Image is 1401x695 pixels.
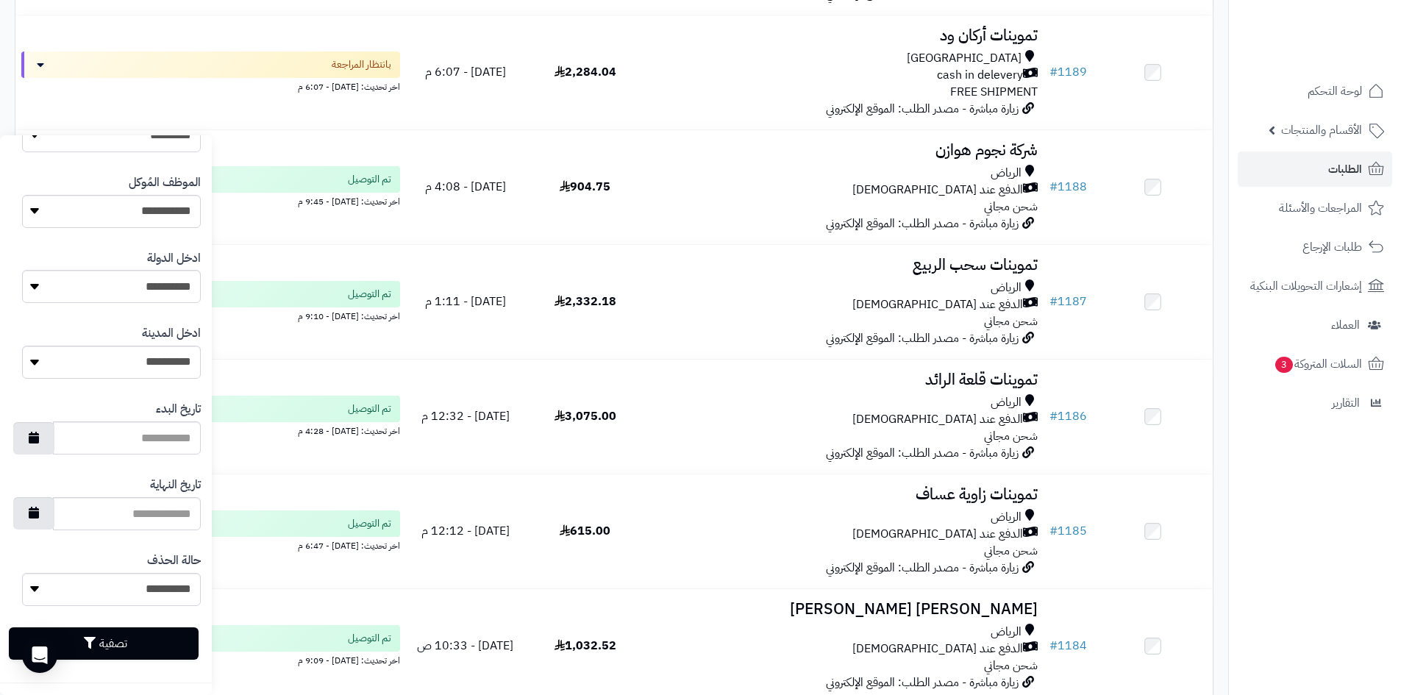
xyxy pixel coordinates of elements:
[651,257,1038,274] h3: تموينات سحب الربيع
[826,215,1019,232] span: زيارة مباشرة - مصدر الطلب: الموقع الإلكتروني
[1049,407,1058,425] span: #
[651,142,1038,159] h3: شركة نجوم هوازن
[1238,268,1392,304] a: إشعارات التحويلات البنكية
[984,198,1038,215] span: شحن مجاني
[826,559,1019,577] span: زيارة مباشرة - مصدر الطلب: الموقع الإلكتروني
[1238,385,1392,421] a: التقارير
[22,638,57,673] div: Open Intercom Messenger
[1238,346,1392,382] a: السلات المتروكة3
[984,427,1038,445] span: شحن مجاني
[1238,307,1392,343] a: العملاء
[21,78,400,93] div: اخر تحديث: [DATE] - 6:07 م
[1331,315,1360,335] span: العملاء
[826,100,1019,118] span: زيارة مباشرة - مصدر الطلب: الموقع الإلكتروني
[651,27,1038,44] h3: تموينات أركان ود
[852,641,1023,657] span: الدفع عند [DEMOGRAPHIC_DATA]
[555,637,616,655] span: 1,032.52
[1238,152,1392,187] a: الطلبات
[417,637,513,655] span: [DATE] - 10:33 ص
[425,63,506,81] span: [DATE] - 6:07 م
[852,182,1023,199] span: الدفع عند [DEMOGRAPHIC_DATA]
[991,624,1022,641] span: الرياض
[1049,178,1087,196] a: #1188
[1049,63,1058,81] span: #
[1250,276,1362,296] span: إشعارات التحويلات البنكية
[1275,357,1293,373] span: 3
[348,172,391,187] span: تم التوصيل
[907,50,1022,67] span: [GEOGRAPHIC_DATA]
[1049,522,1058,540] span: #
[1049,637,1087,655] a: #1184
[991,165,1022,182] span: الرياض
[991,279,1022,296] span: الرياض
[1274,354,1362,374] span: السلات المتروكة
[950,83,1038,101] span: FREE SHIPMENT
[1049,178,1058,196] span: #
[1328,159,1362,179] span: الطلبات
[1049,637,1058,655] span: #
[991,394,1022,411] span: الرياض
[1332,393,1360,413] span: التقارير
[147,250,201,267] label: ادخل الدولة
[555,407,616,425] span: 3,075.00
[129,174,201,191] label: الموظف المُوكل
[852,296,1023,313] span: الدفع عند [DEMOGRAPHIC_DATA]
[1238,229,1392,265] a: طلبات الإرجاع
[1238,74,1392,109] a: لوحة التحكم
[150,477,201,493] label: تاريخ النهاية
[826,674,1019,691] span: زيارة مباشرة - مصدر الطلب: الموقع الإلكتروني
[348,287,391,302] span: تم التوصيل
[421,522,510,540] span: [DATE] - 12:12 م
[156,401,201,418] label: تاريخ البدء
[560,522,610,540] span: 615.00
[1238,190,1392,226] a: المراجعات والأسئلة
[348,402,391,416] span: تم التوصيل
[425,178,506,196] span: [DATE] - 4:08 م
[991,509,1022,526] span: الرياض
[142,325,201,342] label: ادخل المدينة
[852,526,1023,543] span: الدفع عند [DEMOGRAPHIC_DATA]
[1049,522,1087,540] a: #1185
[555,63,616,81] span: 2,284.04
[332,57,391,72] span: بانتظار المراجعة
[937,67,1023,84] span: cash in delevery
[555,293,616,310] span: 2,332.18
[984,542,1038,560] span: شحن مجاني
[1049,63,1087,81] a: #1189
[852,411,1023,428] span: الدفع عند [DEMOGRAPHIC_DATA]
[651,601,1038,618] h3: [PERSON_NAME] [PERSON_NAME]
[826,444,1019,462] span: زيارة مباشرة - مصدر الطلب: الموقع الإلكتروني
[1302,237,1362,257] span: طلبات الإرجاع
[1281,120,1362,140] span: الأقسام والمنتجات
[1308,81,1362,101] span: لوحة التحكم
[348,516,391,531] span: تم التوصيل
[560,178,610,196] span: 904.75
[348,631,391,646] span: تم التوصيل
[984,313,1038,330] span: شحن مجاني
[651,371,1038,388] h3: تموينات قلعة الرائد
[651,486,1038,503] h3: تموينات زاوية عساف
[1049,293,1087,310] a: #1187
[425,293,506,310] span: [DATE] - 1:11 م
[984,657,1038,674] span: شحن مجاني
[1049,293,1058,310] span: #
[147,552,201,569] label: حالة الحذف
[1279,198,1362,218] span: المراجعات والأسئلة
[9,627,199,660] button: تصفية
[421,407,510,425] span: [DATE] - 12:32 م
[1049,407,1087,425] a: #1186
[826,329,1019,347] span: زيارة مباشرة - مصدر الطلب: الموقع الإلكتروني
